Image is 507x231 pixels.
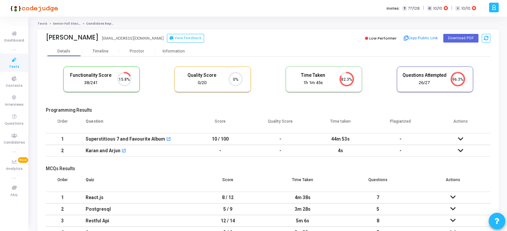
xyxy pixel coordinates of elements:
[86,215,183,226] div: Restful Api
[265,173,340,192] th: Time Taken
[155,49,192,54] div: Information
[46,107,490,113] h5: Programming Results
[272,204,333,215] div: 3m 28s
[423,5,424,12] span: |
[46,173,79,192] th: Order
[190,133,250,145] td: 10 / 100
[9,64,19,70] span: Tests
[167,34,204,43] button: View Feedback
[46,34,99,41] div: [PERSON_NAME]
[166,137,171,142] mat-icon: open_in_new
[4,140,25,146] span: Candidates
[46,215,79,227] td: 3
[250,115,310,133] th: Quality Score
[37,22,47,26] a: Tests
[180,72,224,78] h5: Quality Score
[387,6,400,11] label: Invites:
[340,173,415,192] th: Questions
[5,102,24,108] span: Interviews
[456,6,460,11] span: I
[443,34,478,43] button: Download PDF
[6,83,23,89] span: Contests
[53,22,99,26] a: Senior Full Stack Developer
[190,173,265,192] th: Score
[370,115,430,133] th: Plagiarized
[427,6,432,11] span: C
[190,203,265,215] td: 5 / 9
[451,5,452,12] span: |
[430,115,490,133] th: Actions
[402,80,447,86] div: 26/27
[8,2,58,15] img: logo
[121,149,126,154] mat-icon: open_in_new
[102,36,164,41] div: [EMAIL_ADDRESS][DOMAIN_NAME]
[408,6,420,11] span: 77/128
[46,145,79,157] td: 2
[46,133,79,145] td: 1
[310,133,370,145] td: 44m 53s
[340,203,415,215] td: 5
[190,145,250,157] td: -
[190,215,265,227] td: 12 / 14
[402,72,447,78] h5: Questions Attempted
[250,133,310,145] td: -
[46,115,79,133] th: Order
[86,192,183,203] div: React.js
[310,145,370,157] td: 4s
[190,115,250,133] th: Score
[369,36,397,41] span: Low Performer
[86,134,165,145] div: Superstitious 7 and Favourite Album
[4,38,24,44] span: Dashboard
[57,49,70,54] div: Details
[79,115,190,133] th: Question
[86,145,120,156] div: Karan and Arjun
[11,192,18,198] span: FAQ
[6,166,23,172] span: Analytics
[119,49,155,54] div: Proctor
[272,192,333,203] div: 4m 38s
[79,173,190,192] th: Quiz
[18,157,28,163] span: New
[37,22,499,26] nav: breadcrumb
[180,80,224,86] div: 0/20
[250,145,310,157] td: -
[5,121,24,127] span: Questions
[69,80,113,86] div: 38/241
[433,6,442,11] span: 10/10
[291,80,335,86] div: 1h 1m 45s
[86,204,183,215] div: Postgresql
[86,22,116,26] span: Candidate Report
[46,203,79,215] td: 2
[402,6,407,11] span: T
[291,72,335,78] h5: Time Taken
[402,33,440,43] button: Copy Public Link
[46,192,79,203] td: 1
[93,49,109,54] div: Timeline
[340,192,415,203] td: 7
[462,6,471,11] span: 10/10
[340,215,415,227] td: 8
[190,192,265,203] td: 8 / 12
[46,166,490,172] h5: MCQs Results
[272,215,333,226] div: 5m 6s
[310,115,370,133] th: Time taken
[399,148,401,153] span: -
[399,136,401,142] span: -
[415,173,490,192] th: Actions
[69,72,113,78] h5: Functionality Score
